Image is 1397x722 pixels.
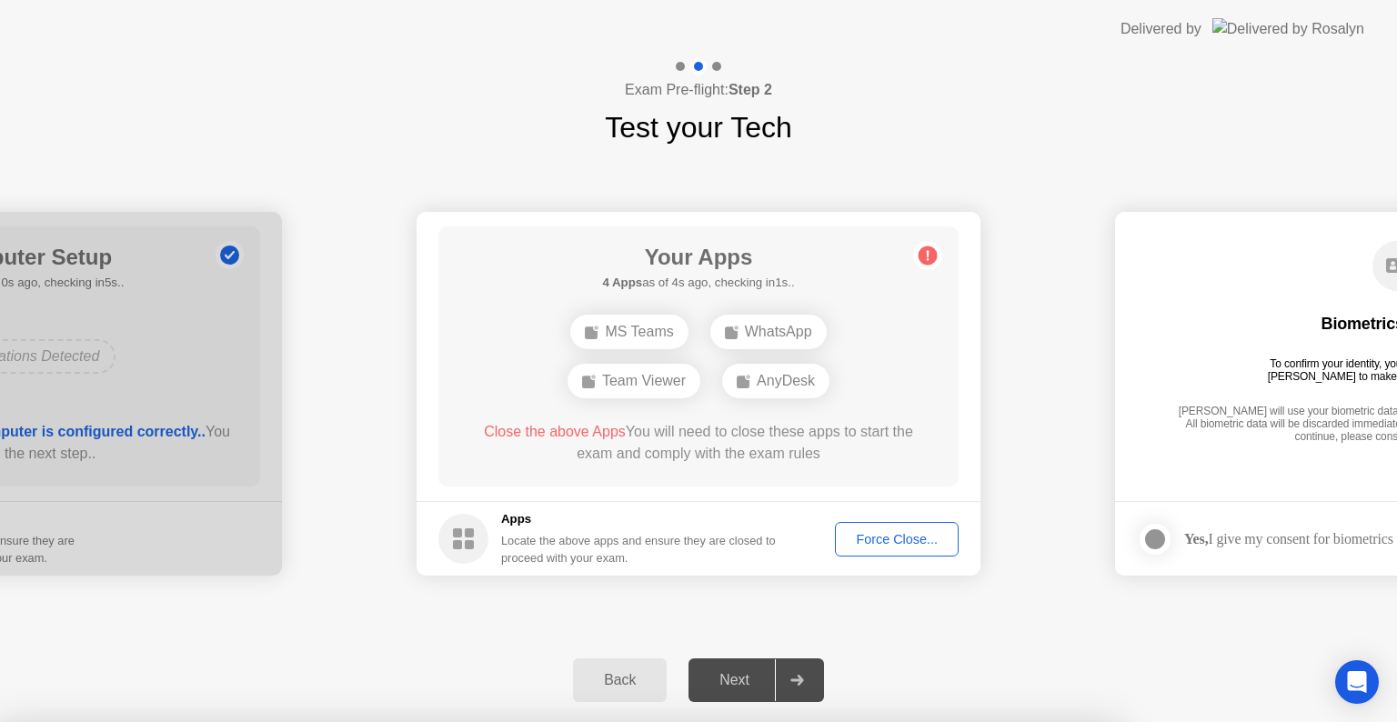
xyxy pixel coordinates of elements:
[722,364,829,398] div: AnyDesk
[501,510,777,528] h5: Apps
[729,82,772,97] b: Step 2
[625,79,772,101] h4: Exam Pre-flight:
[568,364,700,398] div: Team Viewer
[1335,660,1379,704] div: Open Intercom Messenger
[710,315,827,349] div: WhatsApp
[602,274,794,292] h5: as of 4s ago, checking in1s..
[602,276,642,289] b: 4 Apps
[570,315,688,349] div: MS Teams
[694,672,775,688] div: Next
[1212,18,1364,39] img: Delivered by Rosalyn
[602,241,794,274] h1: Your Apps
[484,424,626,439] span: Close the above Apps
[1121,18,1201,40] div: Delivered by
[578,672,661,688] div: Back
[465,421,933,465] div: You will need to close these apps to start the exam and comply with the exam rules
[1184,531,1208,547] strong: Yes,
[501,532,777,567] div: Locate the above apps and ensure they are closed to proceed with your exam.
[841,532,952,547] div: Force Close...
[605,105,792,149] h1: Test your Tech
